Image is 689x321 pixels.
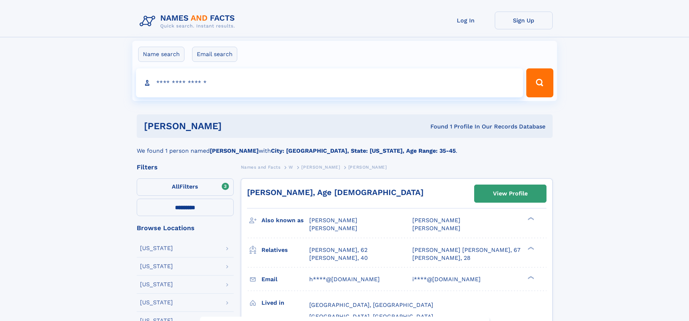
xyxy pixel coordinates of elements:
[309,254,368,262] a: [PERSON_NAME], 40
[192,47,237,62] label: Email search
[301,165,340,170] span: [PERSON_NAME]
[138,47,184,62] label: Name search
[301,162,340,172] a: [PERSON_NAME]
[289,165,293,170] span: W
[309,301,433,308] span: [GEOGRAPHIC_DATA], [GEOGRAPHIC_DATA]
[137,164,234,170] div: Filters
[140,245,173,251] div: [US_STATE]
[261,297,309,309] h3: Lived in
[289,162,293,172] a: W
[210,147,259,154] b: [PERSON_NAME]
[247,188,424,197] a: [PERSON_NAME], Age [DEMOGRAPHIC_DATA]
[271,147,456,154] b: City: [GEOGRAPHIC_DATA], State: [US_STATE], Age Range: 35-45
[326,123,545,131] div: Found 1 Profile In Our Records Database
[412,254,471,262] a: [PERSON_NAME], 28
[526,275,535,280] div: ❯
[140,263,173,269] div: [US_STATE]
[136,68,523,97] input: search input
[261,244,309,256] h3: Relatives
[137,178,234,196] label: Filters
[495,12,553,29] a: Sign Up
[475,185,546,202] a: View Profile
[412,246,520,254] a: [PERSON_NAME] [PERSON_NAME], 67
[140,300,173,305] div: [US_STATE]
[309,225,357,232] span: [PERSON_NAME]
[261,214,309,227] h3: Also known as
[309,217,357,224] span: [PERSON_NAME]
[172,183,179,190] span: All
[526,246,535,250] div: ❯
[412,225,460,232] span: [PERSON_NAME]
[526,68,553,97] button: Search Button
[144,122,326,131] h1: [PERSON_NAME]
[348,165,387,170] span: [PERSON_NAME]
[140,282,173,287] div: [US_STATE]
[526,216,535,221] div: ❯
[137,138,553,155] div: We found 1 person named with .
[309,246,367,254] a: [PERSON_NAME], 62
[309,313,433,320] span: [GEOGRAPHIC_DATA], [GEOGRAPHIC_DATA]
[241,162,281,172] a: Names and Facts
[437,12,495,29] a: Log In
[137,12,241,31] img: Logo Names and Facts
[261,273,309,286] h3: Email
[137,225,234,231] div: Browse Locations
[412,217,460,224] span: [PERSON_NAME]
[493,185,528,202] div: View Profile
